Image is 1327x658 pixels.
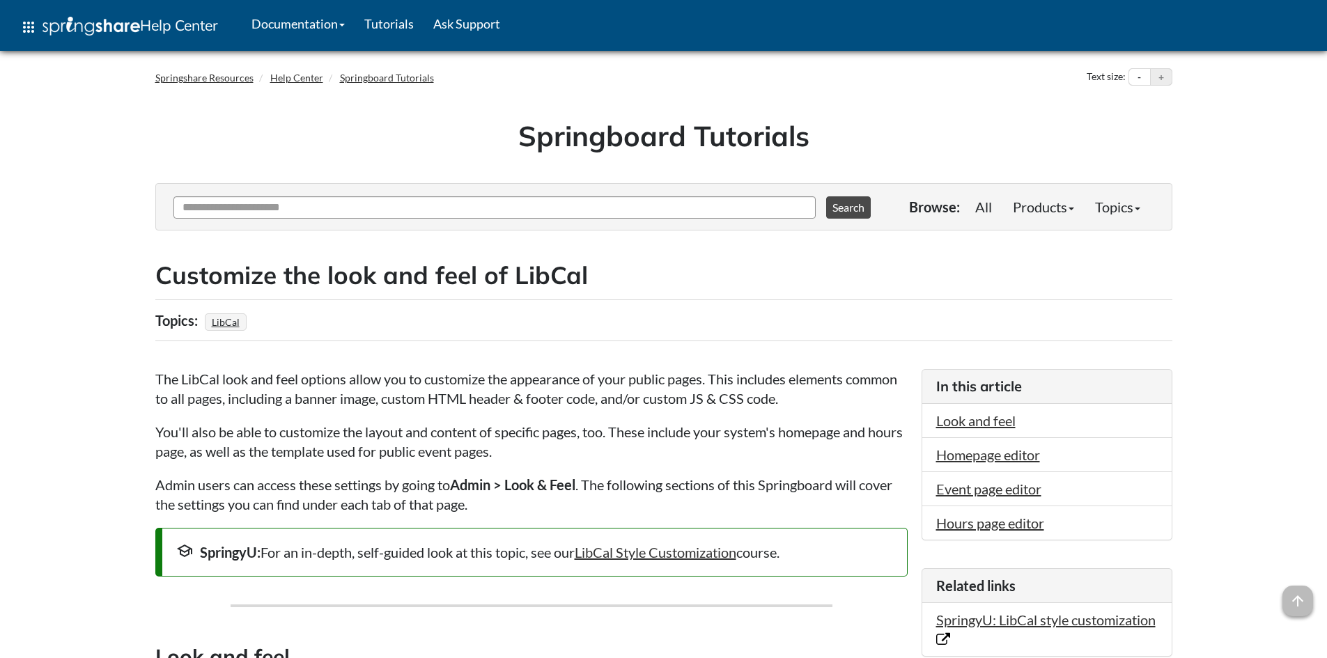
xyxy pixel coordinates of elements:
[155,258,1172,292] h2: Customize the look and feel of LibCal
[424,6,510,41] a: Ask Support
[1129,69,1150,86] button: Decrease text size
[936,577,1016,594] span: Related links
[200,544,261,561] strong: SpringyU:
[936,480,1041,497] a: Event page editor
[140,16,218,34] span: Help Center
[1282,587,1313,604] a: arrow_upward
[936,515,1044,531] a: Hours page editor
[1002,193,1085,221] a: Products
[1085,193,1151,221] a: Topics
[155,307,201,334] div: Topics:
[155,369,908,408] p: The LibCal look and feel options allow you to customize the appearance of your public pages. This...
[936,611,1156,648] a: SpringyU: LibCal style customization
[965,193,1002,221] a: All
[1084,68,1128,86] div: Text size:
[242,6,355,41] a: Documentation
[42,17,140,36] img: Springshare
[155,475,908,514] p: Admin users can access these settings by going to . The following sections of this Springboard wi...
[450,476,575,493] strong: Admin > Look & Feel
[155,72,254,84] a: Springshare Resources
[936,446,1040,463] a: Homepage editor
[176,542,193,559] span: school
[1151,69,1172,86] button: Increase text size
[575,544,736,561] a: LibCal Style Customization
[936,412,1016,429] a: Look and feel
[176,542,893,562] div: For an in-depth, self-guided look at this topic, see our course.
[270,72,323,84] a: Help Center
[909,197,960,217] p: Browse:
[10,6,228,48] a: apps Help Center
[166,116,1162,155] h1: Springboard Tutorials
[936,377,1158,396] h3: In this article
[355,6,424,41] a: Tutorials
[155,422,908,461] p: You'll also be able to customize the layout and content of specific pages, too. These include you...
[210,312,242,332] a: LibCal
[1282,586,1313,616] span: arrow_upward
[340,72,434,84] a: Springboard Tutorials
[826,196,871,219] button: Search
[20,19,37,36] span: apps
